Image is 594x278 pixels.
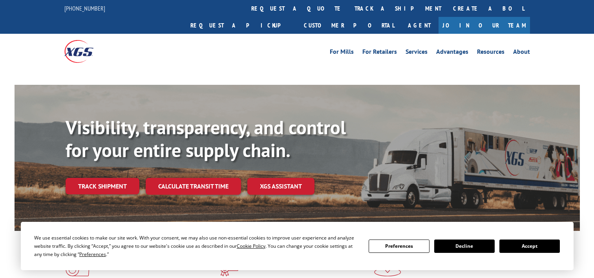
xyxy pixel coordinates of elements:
[362,49,397,57] a: For Retailers
[330,49,354,57] a: For Mills
[513,49,530,57] a: About
[400,17,439,34] a: Agent
[436,49,468,57] a: Advantages
[66,178,139,194] a: Track shipment
[237,243,265,249] span: Cookie Policy
[298,17,400,34] a: Customer Portal
[34,234,359,258] div: We use essential cookies to make our site work. With your consent, we may also use non-essential ...
[477,49,504,57] a: Resources
[185,17,298,34] a: Request a pickup
[499,240,560,253] button: Accept
[406,49,428,57] a: Services
[146,178,241,195] a: Calculate transit time
[66,115,346,162] b: Visibility, transparency, and control for your entire supply chain.
[439,17,530,34] a: Join Our Team
[434,240,495,253] button: Decline
[247,178,314,195] a: XGS ASSISTANT
[64,4,105,12] a: [PHONE_NUMBER]
[79,251,106,258] span: Preferences
[369,240,429,253] button: Preferences
[21,222,574,270] div: Cookie Consent Prompt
